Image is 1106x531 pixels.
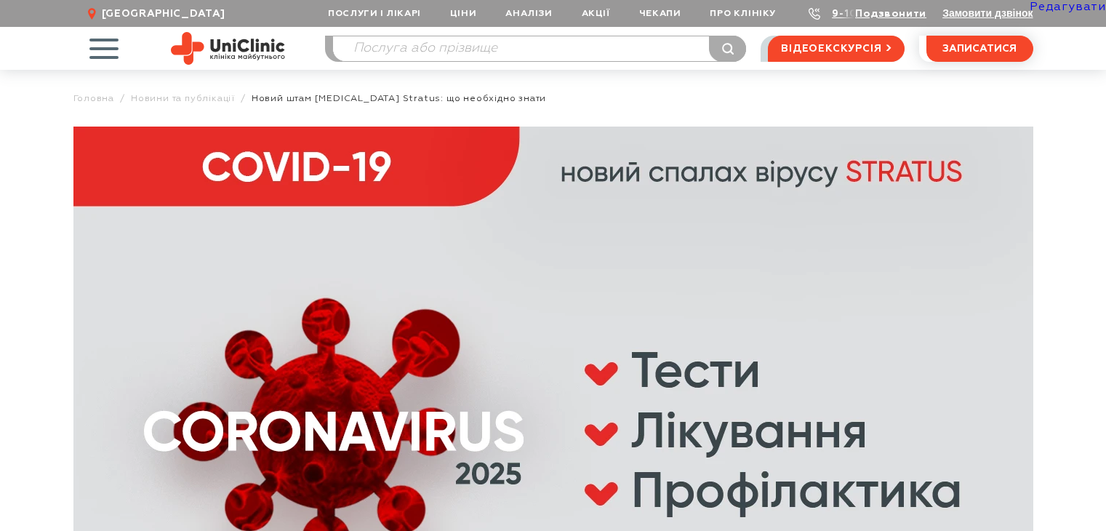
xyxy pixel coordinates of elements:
[333,36,746,61] input: Послуга або прізвище
[171,32,285,65] img: Uniclinic
[1030,1,1106,13] a: Редагувати
[768,36,904,62] a: відеоекскурсія
[942,44,1017,54] span: записатися
[942,7,1033,19] button: Замовити дзвінок
[855,9,926,19] a: Подзвонити
[131,93,235,104] a: Новини та публікації
[252,93,546,104] span: Новий штам [MEDICAL_DATA] Stratus: що необхiдно знати
[926,36,1033,62] button: записатися
[781,36,881,61] span: відеоекскурсія
[73,93,115,104] a: Головна
[832,9,864,19] a: 9-103
[102,7,225,20] span: [GEOGRAPHIC_DATA]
